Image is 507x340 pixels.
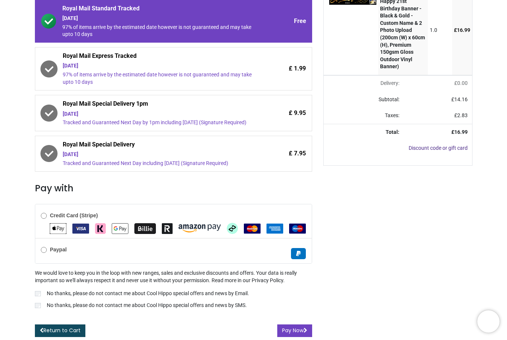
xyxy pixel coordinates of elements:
b: Credit Card (Stripe) [50,212,98,218]
strong: £ [451,129,468,135]
button: Pay Now [277,324,312,337]
span: 0.00 [457,80,468,86]
span: 2.83 [457,112,468,118]
span: £ [451,96,468,102]
span: Klarna [95,225,106,231]
img: Maestro [289,224,306,234]
img: Apple Pay [50,223,66,234]
h3: Pay with [35,182,312,195]
span: 16.99 [457,27,470,33]
strong: Total: [386,129,399,135]
img: Paypal [291,248,306,259]
input: Paypal [41,247,47,253]
span: Free [294,17,306,25]
span: Paypal [291,250,306,256]
span: VISA [72,225,89,231]
span: Royal Mail Standard Tracked [62,4,258,15]
img: VISA [72,224,89,234]
span: £ 7.95 [289,149,306,158]
td: Subtotal: [324,92,404,108]
div: [DATE] [63,62,257,70]
img: Klarna [95,223,106,234]
p: No thanks, please do not contact me about Cool Hippo special offers and news by Email. [47,290,249,297]
div: Tracked and Guaranteed Next Day by 1pm including [DATE] (Signature Required) [63,119,257,126]
img: Revolut Pay [162,223,173,234]
img: American Express [266,224,283,234]
div: We would love to keep you in the loop with new ranges, sales and exclusive discounts and offers. ... [35,270,312,310]
img: MasterCard [244,224,261,234]
span: Royal Mail Express Tracked [63,52,257,62]
iframe: Brevo live chat [477,310,500,333]
span: £ [454,27,470,33]
span: 16.99 [454,129,468,135]
a: Discount code or gift card [409,145,468,151]
img: Google Pay [112,223,128,234]
div: 97% of items arrive by the estimated date however is not guaranteed and may take upto 10 days [63,71,257,86]
input: No thanks, please do not contact me about Cool Hippo special offers and news by Email. [35,291,41,296]
span: £ [454,80,468,86]
span: Maestro [289,225,306,231]
span: Royal Mail Special Delivery 1pm [63,100,257,110]
div: [DATE] [62,15,258,22]
img: Afterpay Clearpay [227,223,238,234]
img: Amazon Pay [179,224,221,232]
div: 1.0 [430,27,450,34]
span: Apple Pay [50,225,66,231]
span: Revolut Pay [162,225,173,231]
b: Paypal [50,247,66,252]
td: Taxes: [324,108,404,124]
a: Return to Cart [35,324,85,337]
p: No thanks, please do not contact me about Cool Hippo special offers and news by SMS. [47,302,247,309]
span: Google Pay [112,225,128,231]
span: 14.16 [454,96,468,102]
input: No thanks, please do not contact me about Cool Hippo special offers and news by SMS. [35,303,41,308]
div: [DATE] [63,110,257,118]
input: Credit Card (Stripe) [41,213,47,219]
td: Delivery will be updated after choosing a new delivery method [324,75,404,92]
span: £ [454,112,468,118]
div: [DATE] [63,151,257,158]
span: Royal Mail Special Delivery [63,141,257,151]
span: MasterCard [244,225,261,231]
span: Billie [134,225,156,231]
span: Afterpay Clearpay [227,225,238,231]
span: £ 9.95 [289,109,306,117]
img: Billie [134,223,156,234]
span: Amazon Pay [179,225,221,231]
div: 97% of items arrive by the estimated date however is not guaranteed and may take upto 10 days [62,24,258,38]
span: £ 1.99 [289,65,306,73]
div: Tracked and Guaranteed Next Day including [DATE] (Signature Required) [63,160,257,167]
span: American Express [266,225,283,231]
